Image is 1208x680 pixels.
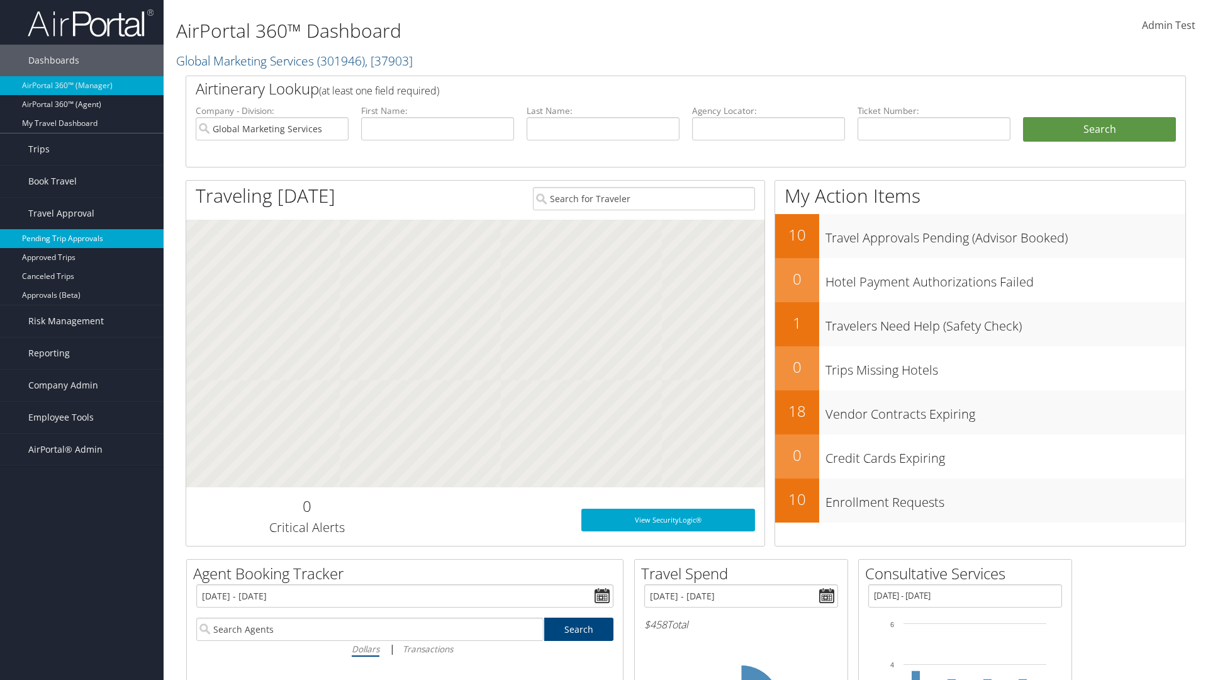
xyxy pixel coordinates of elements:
[28,198,94,229] span: Travel Approval
[28,337,70,369] span: Reporting
[775,390,1185,434] a: 18Vendor Contracts Expiring
[775,214,1185,258] a: 10Travel Approvals Pending (Advisor Booked)
[1142,6,1195,45] a: Admin Test
[775,312,819,334] h2: 1
[196,496,418,517] h2: 0
[319,84,439,98] span: (at least one field required)
[196,641,613,657] div: |
[28,370,98,401] span: Company Admin
[890,621,894,628] tspan: 6
[581,509,755,531] a: View SecurityLogic®
[775,489,819,510] h2: 10
[28,8,154,38] img: airportal-logo.png
[825,267,1185,291] h3: Hotel Payment Authorizations Failed
[775,224,819,246] h2: 10
[644,618,838,632] h6: Total
[28,133,50,165] span: Trips
[858,105,1010,117] label: Ticket Number:
[176,52,413,69] a: Global Marketing Services
[775,268,819,290] h2: 0
[775,434,1185,479] a: 0Credit Cards Expiring
[196,183,335,209] h1: Traveling [DATE]
[527,105,679,117] label: Last Name:
[692,105,845,117] label: Agency Locator:
[775,356,819,378] h2: 0
[196,105,349,117] label: Company - Division:
[644,618,667,632] span: $458
[1142,18,1195,32] span: Admin Test
[825,443,1185,467] h3: Credit Cards Expiring
[1023,117,1176,142] button: Search
[365,52,413,69] span: , [ 37903 ]
[775,258,1185,302] a: 0Hotel Payment Authorizations Failed
[775,183,1185,209] h1: My Action Items
[28,434,103,465] span: AirPortal® Admin
[28,402,94,433] span: Employee Tools
[825,223,1185,247] h3: Travel Approvals Pending (Advisor Booked)
[28,166,77,197] span: Book Travel
[352,643,379,655] i: Dollars
[196,618,544,641] input: Search Agents
[775,479,1185,523] a: 10Enrollment Requests
[317,52,365,69] span: ( 301946 )
[825,311,1185,335] h3: Travelers Need Help (Safety Check)
[775,400,819,422] h2: 18
[196,78,1093,99] h2: Airtinerary Lookup
[28,305,104,337] span: Risk Management
[176,18,856,44] h1: AirPortal 360™ Dashboard
[775,302,1185,346] a: 1Travelers Need Help (Safety Check)
[825,355,1185,379] h3: Trips Missing Hotels
[641,563,847,584] h2: Travel Spend
[361,105,514,117] label: First Name:
[825,399,1185,423] h3: Vendor Contracts Expiring
[193,563,623,584] h2: Agent Booking Tracker
[825,487,1185,511] h3: Enrollment Requests
[890,661,894,669] tspan: 4
[775,346,1185,390] a: 0Trips Missing Hotels
[403,643,453,655] i: Transactions
[196,519,418,536] h3: Critical Alerts
[28,45,79,76] span: Dashboards
[865,563,1071,584] h2: Consultative Services
[775,445,819,466] h2: 0
[533,187,755,210] input: Search for Traveler
[544,618,614,641] a: Search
